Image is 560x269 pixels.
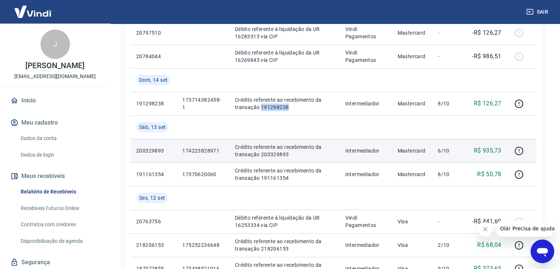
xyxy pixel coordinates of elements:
[139,76,168,84] span: Dom, 14 set
[345,241,386,249] p: Intermediador
[136,241,170,249] p: 218206153
[235,214,334,229] p: Débito referente à liquidação da UR 16253334 via CIP
[14,73,96,80] p: [EMAIL_ADDRESS][DOMAIN_NAME]
[496,220,554,237] iframe: Mensagem da empresa
[136,171,170,178] p: 191161354
[9,92,101,109] a: Início
[397,53,426,60] p: Mastercard
[397,29,426,36] p: Mastercard
[182,241,223,249] p: 175252236648
[136,147,170,154] p: 200329893
[472,217,501,226] p: -R$ 441,69
[397,147,426,154] p: Mastercard
[136,100,170,107] p: 191298238
[477,170,501,179] p: R$ 50,78
[18,147,101,163] a: Dados de login
[397,100,426,107] p: Mastercard
[4,5,62,11] span: Olá! Precisa de ajuda?
[136,29,170,36] p: 20797510
[18,201,101,216] a: Recebíveis Futuros Online
[139,123,166,131] span: Sáb, 13 set
[397,171,426,178] p: Mastercard
[472,28,501,37] p: -R$ 126,27
[25,62,84,70] p: [PERSON_NAME]
[182,96,223,111] p: 173714382458-1
[438,171,459,178] p: 8/10
[438,147,459,154] p: 6/10
[472,52,501,61] p: -R$ 986,51
[40,29,70,59] div: J
[235,25,334,40] p: Débito referente à liquidação da UR 16283313 via CIP
[235,143,334,158] p: Crédito referente ao recebimento da transação 200329893
[474,146,501,155] p: R$ 935,73
[438,100,459,107] p: 8/10
[397,218,426,225] p: Visa
[345,214,386,229] p: Vindi Pagamentos
[235,49,334,64] p: Débito referente à liquidação da UR 16269843 via CIP
[438,53,459,60] p: -
[139,194,165,202] span: Sex, 12 set
[525,5,551,19] button: Sair
[345,100,386,107] p: Intermediador
[18,234,101,249] a: Disponibilização de agenda
[345,147,386,154] p: Intermediador
[474,99,501,108] p: R$ 126,27
[136,218,170,225] p: 20763756
[18,217,101,232] a: Contratos com credores
[478,222,493,237] iframe: Fechar mensagem
[18,131,101,146] a: Dados da conta
[9,168,101,184] button: Meus recebíveis
[438,218,459,225] p: -
[9,115,101,131] button: Meu cadastro
[182,171,223,178] p: 17370620060
[397,241,426,249] p: Visa
[345,171,386,178] p: Intermediador
[136,53,170,60] p: 20784044
[235,238,334,252] p: Crédito referente ao recebimento da transação 218206153
[9,0,57,23] img: Vindi
[345,49,386,64] p: Vindi Pagamentos
[235,167,334,182] p: Crédito referente ao recebimento da transação 191161354
[345,25,386,40] p: Vindi Pagamentos
[438,29,459,36] p: -
[235,96,334,111] p: Crédito referente ao recebimento da transação 191298238
[477,241,501,249] p: R$ 68,04
[182,147,223,154] p: 174223828971
[18,184,101,199] a: Relatório de Recebíveis
[531,240,554,263] iframe: Botão para abrir a janela de mensagens
[438,241,459,249] p: 2/10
